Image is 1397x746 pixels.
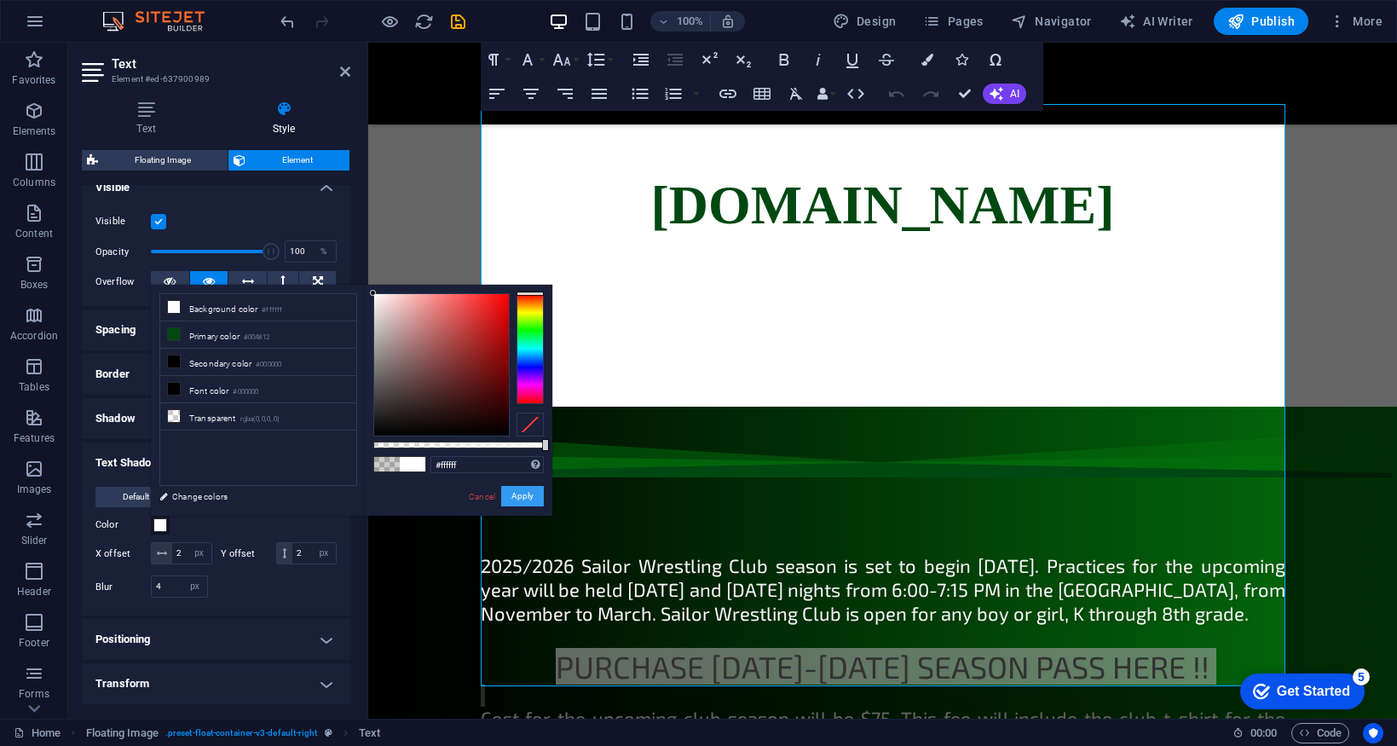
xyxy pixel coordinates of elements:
li: Secondary color [160,349,356,376]
i: Reload page [414,12,434,32]
button: Unordered List [624,77,656,111]
button: Font Size [549,43,581,77]
p: Forms [19,687,49,701]
p: Slider [21,534,48,547]
button: Strikethrough [870,43,903,77]
span: AI [1010,89,1019,99]
button: Ordered List [657,77,690,111]
button: Confirm (⌘+⏎) [949,77,981,111]
h3: Element #ed-637900989 [112,72,316,87]
div: 5 [126,3,143,20]
span: Floating Image [103,150,222,171]
button: Paragraph Format [481,43,513,77]
a: PURCHASE [DATE]-[DATE] SEASON PASS HERE !! [188,605,841,642]
label: Color [95,515,151,535]
small: #ffffff [262,304,282,316]
h2: Text [112,56,350,72]
button: Subscript [727,43,759,77]
button: 100% [650,11,711,32]
small: #000000 [233,386,258,398]
button: Increase Indent [625,43,657,77]
span: 2025/2026 Sailor Wrestling Club season is set to begin [DATE]. Practices for the upcoming year wi... [113,512,917,581]
button: AI Writer [1112,8,1200,35]
span: 00 00 [1250,723,1277,743]
div: Design (Ctrl+Alt+Y) [826,8,903,35]
p: Header [17,585,51,599]
div: Get Started 5 items remaining, 0% complete [14,9,138,44]
button: Design [826,8,903,35]
i: This element is a customizable preset [325,728,332,737]
a: Change colors [151,486,349,507]
label: Blur [95,582,151,592]
label: Overflow [95,272,151,292]
button: Align Left [481,77,513,111]
li: Font color [160,376,356,403]
li: Transparent [160,403,356,431]
label: Y offset [221,549,276,558]
a: Click to cancel selection. Double-click to open Pages [14,723,61,743]
small: rgba(0,0,0,.0) [240,413,280,425]
h4: Text [82,101,217,136]
button: Bold (⌘B) [768,43,800,77]
h4: Text Shadow [82,442,350,473]
h6: Session time [1232,723,1278,743]
button: Apply [501,486,544,506]
span: [DOMAIN_NAME] [283,132,747,193]
button: HTML [840,77,872,111]
span: Code [1299,723,1342,743]
a: Cancel [467,490,497,503]
li: Background color [160,294,356,321]
button: save [447,11,468,32]
button: Floating Image [82,150,228,171]
button: Element [228,150,349,171]
span: Click to select. Double-click to edit [359,723,380,743]
button: Italic (⌘I) [802,43,834,77]
p: Boxes [20,278,49,292]
label: Visible [95,211,151,232]
p: Features [14,431,55,445]
label: X offset [95,549,151,558]
p: Images [17,483,52,496]
button: Insert Link [712,77,744,111]
button: Clear Formatting [780,77,812,111]
p: Elements [13,124,56,138]
nav: breadcrumb [86,723,381,743]
p: Tables [19,380,49,394]
span: Element [251,150,344,171]
button: Ordered List [690,77,703,111]
button: Underline (⌘U) [836,43,869,77]
li: Primary color [160,321,356,349]
h4: Spacing [82,309,350,350]
p: Accordion [10,329,58,343]
button: Default [95,487,176,507]
span: Design [833,13,897,30]
i: Save (Ctrl+S) [448,12,468,32]
button: Align Right [549,77,581,111]
span: AI Writer [1119,13,1193,30]
div: Clear Color Selection [517,413,544,437]
h4: Transform [82,663,350,704]
button: reload [413,11,434,32]
button: Decrease Indent [659,43,691,77]
small: #000000 [256,359,281,371]
button: Publish [1214,8,1308,35]
i: Undo: Change shadow (Ctrl+Z) [278,12,297,32]
span: Click to select. Double-click to edit [86,723,159,743]
span: #000000 [374,457,400,471]
h4: Positioning [82,619,350,660]
button: undo [277,11,297,32]
img: Editor Logo [98,11,226,32]
h4: Shadow [82,398,350,439]
button: Navigator [1004,8,1099,35]
h4: Style [217,101,350,136]
span: . preset-float-container-v3-default-right [165,723,318,743]
button: Special Characters [979,43,1012,77]
p: Columns [13,176,55,189]
p: Favorites [12,73,55,87]
div: Get Started [50,19,124,34]
button: AI [983,84,1026,104]
small: #004812 [244,332,269,344]
button: Icons [945,43,978,77]
button: Line Height [583,43,615,77]
button: More [1322,8,1389,35]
